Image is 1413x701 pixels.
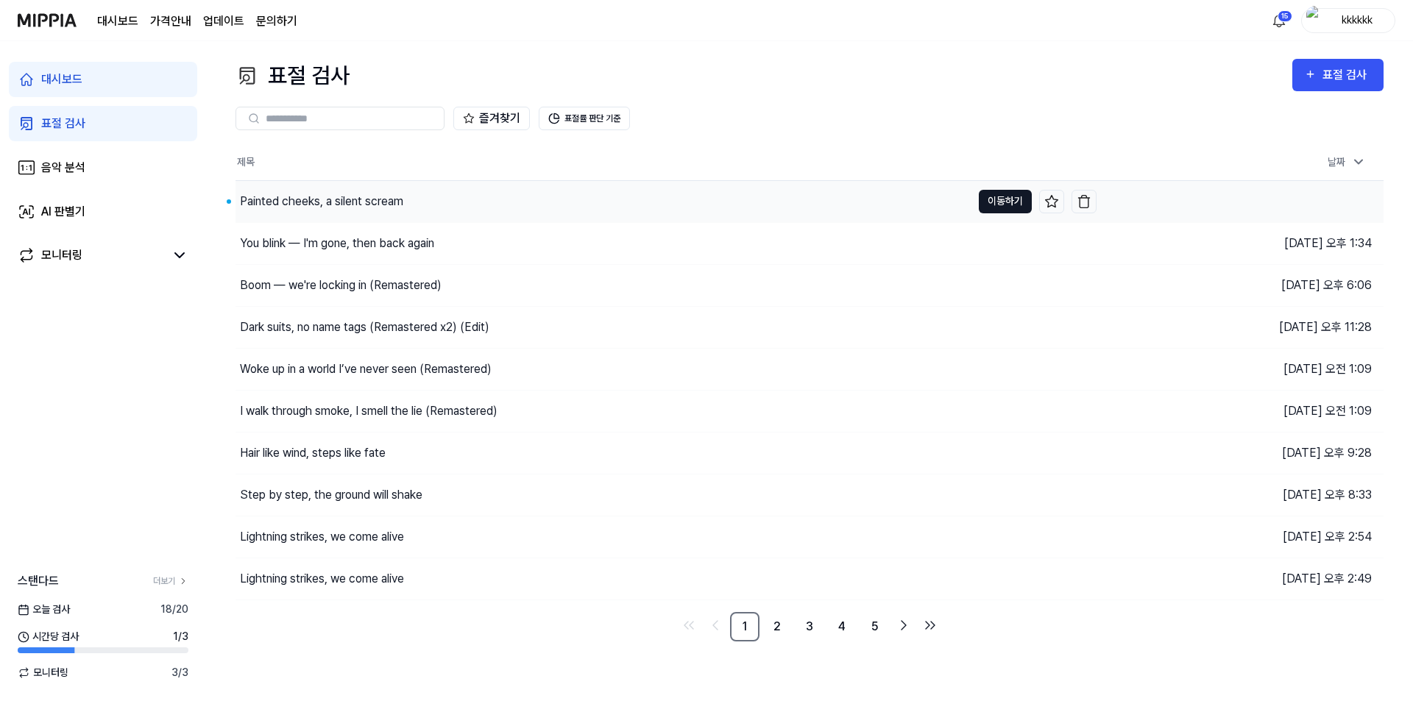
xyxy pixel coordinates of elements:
[1301,8,1395,33] button: profilekkkkkk
[453,107,530,130] button: 즐겨찾기
[1097,474,1384,516] td: [DATE] 오후 8:33
[240,235,434,252] div: You blink — I'm gone, then back again
[240,444,386,462] div: Hair like wind, steps like fate
[18,572,59,590] span: 스탠다드
[1306,6,1324,35] img: profile
[9,106,197,141] a: 표절 검사
[240,319,489,336] div: Dark suits, no name tags (Remastered x2) (Edit)
[1097,222,1384,264] td: [DATE] 오후 1:34
[256,13,297,30] a: 문의하기
[203,13,244,30] a: 업데이트
[41,71,82,88] div: 대시보드
[240,193,403,210] div: Painted cheeks, a silent scream
[41,115,85,132] div: 표절 검사
[235,59,350,92] div: 표절 검사
[160,602,188,617] span: 18 / 20
[795,612,824,641] a: 3
[9,150,197,185] a: 음악 분석
[730,612,759,641] a: 1
[153,574,188,588] a: 더보기
[18,602,70,617] span: 오늘 검사
[1328,12,1386,28] div: kkkkkk
[171,665,188,680] span: 3 / 3
[9,62,197,97] a: 대시보드
[539,107,630,130] button: 표절률 판단 기준
[1292,59,1384,91] button: 표절 검사
[1097,390,1384,432] td: [DATE] 오전 1:09
[1097,558,1384,599] td: [DATE] 오후 2:49
[173,629,188,644] span: 1 / 3
[41,159,85,177] div: 음악 분석
[18,665,68,680] span: 모니터링
[827,612,857,641] a: 4
[41,246,82,264] div: 모니터링
[1077,194,1091,209] img: delete
[150,13,191,30] button: 가격안내
[979,190,1032,213] button: 이동하기
[97,13,138,30] a: 대시보드
[240,402,497,420] div: I walk through smoke, I smell the lie (Remastered)
[1267,9,1291,32] button: 알림15
[1097,306,1384,348] td: [DATE] 오후 11:28
[704,613,727,637] a: Go to previous page
[41,203,85,221] div: AI 판별기
[677,613,701,637] a: Go to first page
[18,629,79,644] span: 시간당 검사
[18,246,165,264] a: 모니터링
[235,145,1097,180] th: 제목
[9,194,197,229] a: AI 판별기
[1097,180,1384,222] td: [DATE] 오후 1:44
[1278,10,1292,22] div: 15
[1097,432,1384,474] td: [DATE] 오후 9:28
[235,612,1384,641] nav: pagination
[1270,12,1288,29] img: 알림
[860,612,889,641] a: 5
[240,570,404,588] div: Lightning strikes, we come alive
[762,612,792,641] a: 2
[1322,65,1372,85] div: 표절 검사
[1097,264,1384,306] td: [DATE] 오후 6:06
[1097,516,1384,558] td: [DATE] 오후 2:54
[240,486,422,504] div: Step by step, the ground will shake
[918,613,942,637] a: Go to last page
[1322,150,1372,174] div: 날짜
[240,277,442,294] div: Boom — we're locking in (Remastered)
[240,528,404,546] div: Lightning strikes, we come alive
[240,360,492,378] div: Woke up in a world I’ve never seen (Remastered)
[1097,348,1384,390] td: [DATE] 오전 1:09
[892,613,916,637] a: Go to next page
